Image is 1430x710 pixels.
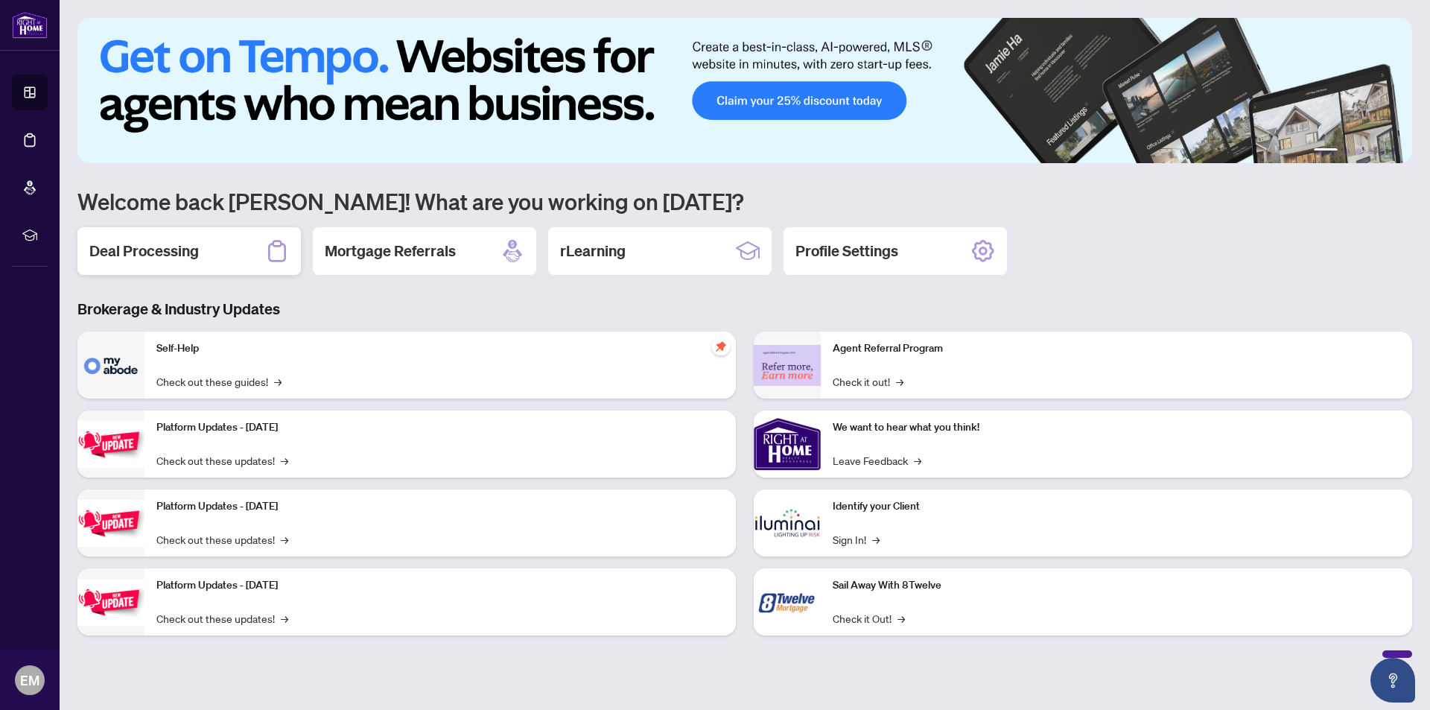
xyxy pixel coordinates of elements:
[77,187,1412,215] h1: Welcome back [PERSON_NAME]! What are you working on [DATE]?
[896,373,903,390] span: →
[833,531,880,548] a: Sign In!→
[77,421,144,468] img: Platform Updates - July 21, 2025
[560,241,626,262] h2: rLearning
[156,452,288,469] a: Check out these updates!→
[712,337,730,355] span: pushpin
[833,498,1400,515] p: Identify your Client
[77,299,1412,320] h3: Brokerage & Industry Updates
[12,11,48,39] img: logo
[1356,148,1361,154] button: 3
[1344,148,1350,154] button: 2
[1379,148,1385,154] button: 5
[77,332,144,399] img: Self-Help
[156,498,724,515] p: Platform Updates - [DATE]
[281,531,288,548] span: →
[281,610,288,627] span: →
[833,452,921,469] a: Leave Feedback→
[897,610,905,627] span: →
[77,18,1412,163] img: Slide 0
[833,373,903,390] a: Check it out!→
[156,373,282,390] a: Check out these guides!→
[914,452,921,469] span: →
[754,345,821,386] img: Agent Referral Program
[156,610,288,627] a: Check out these updates!→
[77,579,144,626] img: Platform Updates - June 23, 2025
[1370,658,1415,703] button: Open asap
[281,452,288,469] span: →
[156,340,724,357] p: Self-Help
[1314,148,1338,154] button: 1
[833,419,1400,436] p: We want to hear what you think!
[833,577,1400,594] p: Sail Away With 8Twelve
[156,577,724,594] p: Platform Updates - [DATE]
[325,241,456,262] h2: Mortgage Referrals
[77,500,144,547] img: Platform Updates - July 8, 2025
[754,568,821,635] img: Sail Away With 8Twelve
[89,241,199,262] h2: Deal Processing
[274,373,282,390] span: →
[833,340,1400,357] p: Agent Referral Program
[156,419,724,436] p: Platform Updates - [DATE]
[872,531,880,548] span: →
[1391,148,1397,154] button: 6
[754,411,821,478] img: We want to hear what you think!
[156,531,288,548] a: Check out these updates!→
[795,241,898,262] h2: Profile Settings
[754,489,821,557] img: Identify your Client
[20,670,39,691] span: EM
[1367,148,1373,154] button: 4
[833,610,905,627] a: Check it Out!→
